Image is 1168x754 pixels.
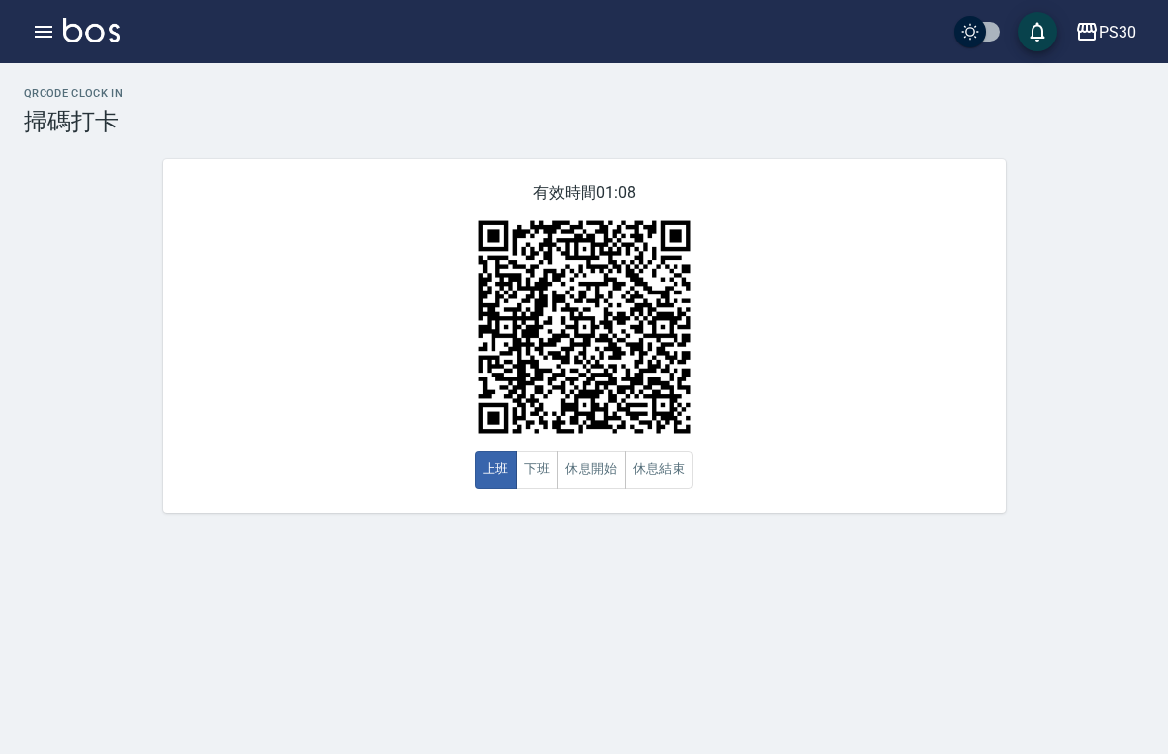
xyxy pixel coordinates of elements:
[1018,12,1057,51] button: save
[63,18,120,42] img: Logo
[1067,12,1144,52] button: PS30
[24,87,1144,100] h2: QRcode Clock In
[625,451,694,489] button: 休息結束
[163,159,1006,513] div: 有效時間 01:08
[475,451,517,489] button: 上班
[24,108,1144,135] h3: 掃碼打卡
[1099,20,1136,44] div: PS30
[557,451,626,489] button: 休息開始
[516,451,559,489] button: 下班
